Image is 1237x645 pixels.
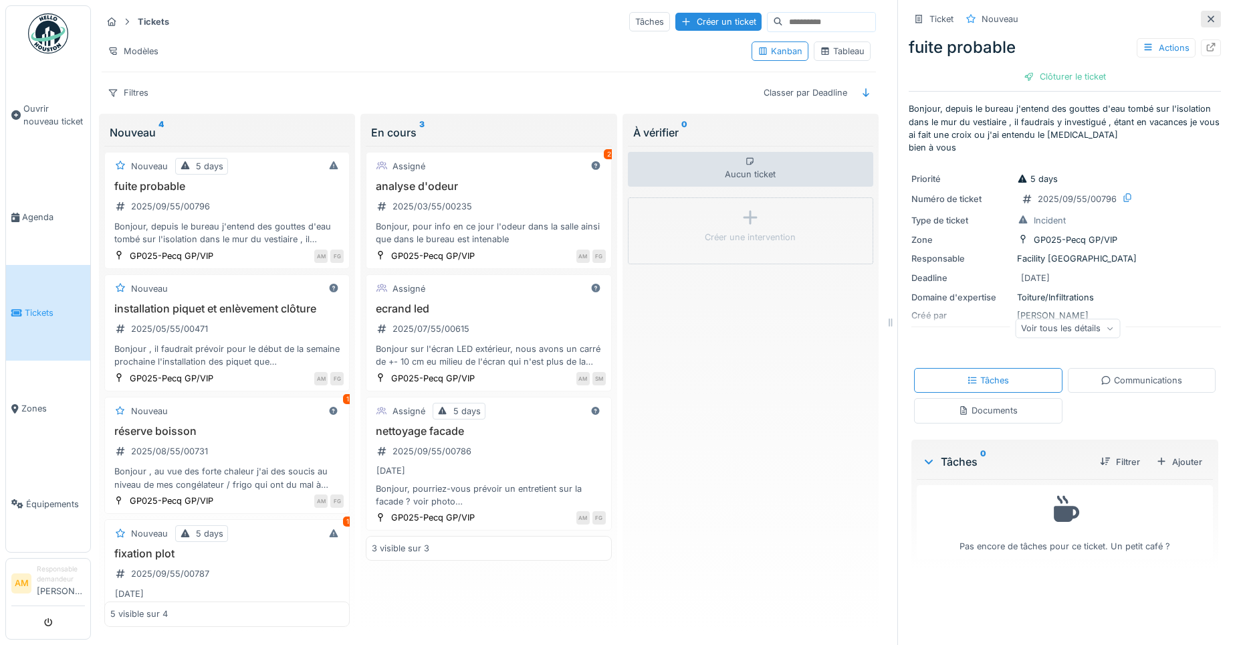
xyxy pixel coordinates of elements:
[372,180,605,193] h3: analyse d'odeur
[681,124,687,141] sup: 0
[22,211,85,223] span: Agenda
[37,564,85,603] li: [PERSON_NAME]
[110,425,344,438] h3: réserve boisson
[131,200,210,213] div: 2025/09/55/00796
[6,265,90,361] a: Tickets
[330,250,344,263] div: FG
[705,231,796,244] div: Créer une intervention
[592,250,606,263] div: FG
[102,41,164,61] div: Modèles
[372,425,605,438] h3: nettoyage facade
[26,498,85,511] span: Équipements
[911,173,1012,185] div: Priorité
[330,494,344,508] div: FG
[911,252,1012,265] div: Responsable
[629,12,670,31] div: Tâches
[392,445,471,458] div: 2025/09/55/00786
[1101,374,1182,387] div: Communications
[929,13,953,25] div: Ticket
[911,252,1218,265] div: Facility [GEOGRAPHIC_DATA]
[925,491,1204,553] div: Pas encore de tâches pour ce ticket. Un petit café ?
[6,456,90,552] a: Équipements
[1015,318,1120,338] div: Voir tous les détails
[131,567,209,580] div: 2025/09/55/00787
[11,573,31,593] li: AM
[1151,453,1208,471] div: Ajouter
[675,13,762,31] div: Créer un ticket
[130,494,213,507] div: GP025-Pecq GP/VIP
[131,527,168,540] div: Nouveau
[419,124,425,141] sup: 3
[911,214,1012,227] div: Type de ticket
[392,405,425,418] div: Assigné
[6,169,90,265] a: Agenda
[6,361,90,456] a: Zones
[372,482,605,508] div: Bonjour, pourriez-vous prévoir un entretient sur la facade ? voir photo bien à vous
[392,200,472,213] div: 2025/03/55/00235
[1137,38,1196,58] div: Actions
[314,372,328,385] div: AM
[958,404,1018,417] div: Documents
[1017,173,1058,185] div: 5 days
[604,149,614,159] div: 2
[392,322,469,335] div: 2025/07/55/00615
[23,102,85,128] span: Ouvrir nouveau ticket
[911,272,1012,284] div: Deadline
[911,291,1012,304] div: Domaine d'expertise
[967,374,1009,387] div: Tâches
[911,193,1012,205] div: Numéro de ticket
[6,61,90,169] a: Ouvrir nouveau ticket
[922,454,1089,470] div: Tâches
[1095,453,1145,471] div: Filtrer
[576,250,590,263] div: AM
[1018,68,1111,86] div: Clôturer le ticket
[110,180,344,193] h3: fuite probable
[102,83,154,102] div: Filtres
[592,372,606,385] div: SM
[25,306,85,319] span: Tickets
[110,220,344,246] div: Bonjour, depuis le bureau j'entend des gouttes d'eau tombé sur l'isolation dans le mur du vestiai...
[110,608,168,621] div: 5 visible sur 4
[110,302,344,315] h3: installation piquet et enlèvement clôture
[592,511,606,525] div: FG
[911,291,1218,304] div: Toiture/Infiltrations
[1038,193,1117,205] div: 2025/09/55/00796
[628,152,873,187] div: Aucun ticket
[110,124,344,141] div: Nouveau
[21,402,85,415] span: Zones
[982,13,1018,25] div: Nouveau
[576,511,590,525] div: AM
[1034,214,1066,227] div: Incident
[110,343,344,368] div: Bonjour , il faudrait prévoir pour le début de la semaine prochaine l'installation des piquet que...
[37,564,85,585] div: Responsable demandeur
[372,542,429,555] div: 3 visible sur 3
[132,15,175,28] strong: Tickets
[131,322,208,335] div: 2025/05/55/00471
[196,527,223,540] div: 5 days
[376,464,405,477] div: [DATE]
[131,282,168,295] div: Nouveau
[110,465,344,490] div: Bonjour , au vue des forte chaleur j'ai des soucis au niveau de mes congélateur / frigo qui ont d...
[372,343,605,368] div: Bonjour sur l'écran LED extérieur, nous avons un carré de +- 10 cm eu milieu de l'écran qui n'est...
[314,250,328,263] div: AM
[980,454,986,470] sup: 0
[11,564,85,606] a: AM Responsable demandeur[PERSON_NAME]
[330,372,344,385] div: FG
[576,372,590,385] div: AM
[1034,234,1117,246] div: GP025-Pecq GP/VIP
[391,511,475,524] div: GP025-Pecq GP/VIP
[158,124,164,141] sup: 4
[371,124,606,141] div: En cours
[909,102,1221,154] p: Bonjour, depuis le bureau j'entend des gouttes d'eau tombé sur l'isolation dans le mur du vestiai...
[392,282,425,295] div: Assigné
[1021,272,1050,284] div: [DATE]
[196,160,223,173] div: 5 days
[453,405,481,418] div: 5 days
[391,372,475,385] div: GP025-Pecq GP/VIP
[110,547,344,560] h3: fixation plot
[820,45,865,58] div: Tableau
[758,83,853,102] div: Classer par Deadline
[130,250,213,262] div: GP025-Pecq GP/VIP
[911,234,1012,246] div: Zone
[131,445,208,458] div: 2025/08/55/00731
